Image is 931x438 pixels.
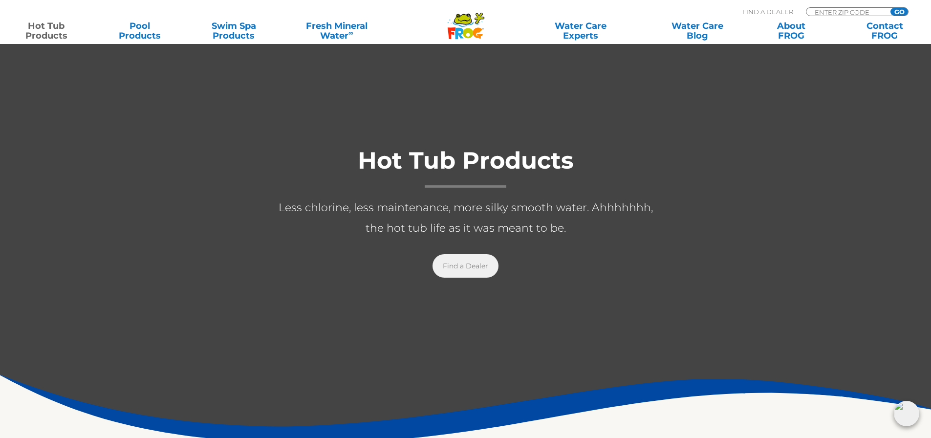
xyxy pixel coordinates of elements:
a: Fresh MineralWater∞ [291,21,382,41]
p: Less chlorine, less maintenance, more silky smooth water. Ahhhhhhh, the hot tub life as it was me... [270,197,661,239]
a: Water CareBlog [661,21,734,41]
a: Find a Dealer [433,254,498,278]
a: Hot TubProducts [10,21,83,41]
img: openIcon [894,401,919,426]
input: Zip Code Form [814,8,880,16]
h1: Hot Tub Products [270,148,661,188]
a: Water CareExperts [521,21,640,41]
p: Find A Dealer [742,7,793,16]
a: Swim SpaProducts [197,21,270,41]
a: AboutFROG [755,21,827,41]
a: ContactFROG [848,21,921,41]
sup: ∞ [348,29,353,37]
a: PoolProducts [104,21,176,41]
input: GO [890,8,908,16]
